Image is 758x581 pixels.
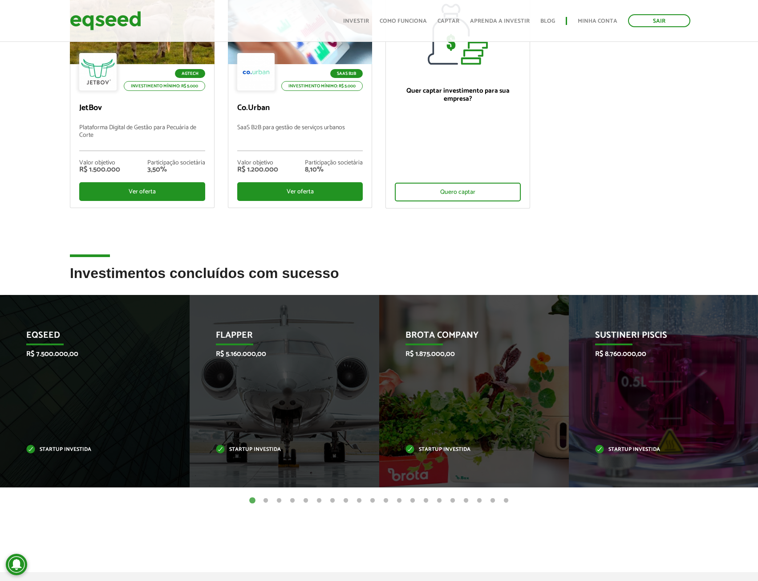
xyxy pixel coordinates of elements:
button: 3 of 20 [275,496,284,505]
button: 15 of 20 [435,496,444,505]
button: 10 of 20 [368,496,377,505]
p: Startup investida [405,447,529,452]
a: Investir [343,18,369,24]
p: Startup investida [595,447,718,452]
div: Ver oferta [79,182,205,201]
p: R$ 1.875.000,00 [405,350,529,358]
p: Co.Urban [237,103,363,113]
p: Plataforma Digital de Gestão para Pecuária de Corte [79,124,205,151]
img: EqSeed [70,9,141,33]
p: Brota Company [405,330,529,345]
button: 13 of 20 [408,496,417,505]
p: Investimento mínimo: R$ 5.000 [281,81,363,91]
div: R$ 1.200.000 [237,166,278,173]
button: 4 of 20 [288,496,297,505]
button: 1 of 20 [248,496,257,505]
button: 12 of 20 [395,496,404,505]
div: Ver oferta [237,182,363,201]
button: 16 of 20 [448,496,457,505]
a: Aprenda a investir [470,18,530,24]
button: 18 of 20 [475,496,484,505]
button: 19 of 20 [488,496,497,505]
p: Agtech [175,69,205,78]
div: Valor objetivo [237,160,278,166]
p: Startup investida [26,447,150,452]
button: 6 of 20 [315,496,324,505]
p: R$ 7.500.000,00 [26,350,150,358]
div: 8,10% [305,166,363,173]
p: Quer captar investimento para sua empresa? [395,87,521,103]
div: Participação societária [147,160,205,166]
a: Sair [628,14,690,27]
p: Sustineri Piscis [595,330,718,345]
a: Blog [540,18,555,24]
p: Investimento mínimo: R$ 5.000 [124,81,205,91]
div: Quero captar [395,183,521,201]
a: Minha conta [578,18,617,24]
p: JetBov [79,103,205,113]
p: SaaS B2B [330,69,363,78]
button: 7 of 20 [328,496,337,505]
p: Startup investida [216,447,339,452]
button: 20 of 20 [502,496,511,505]
button: 8 of 20 [341,496,350,505]
button: 17 of 20 [462,496,470,505]
div: Participação societária [305,160,363,166]
div: Valor objetivo [79,160,120,166]
p: SaaS B2B para gestão de serviços urbanos [237,124,363,151]
p: R$ 5.160.000,00 [216,350,339,358]
a: Captar [438,18,459,24]
h2: Investimentos concluídos com sucesso [70,266,688,295]
button: 5 of 20 [301,496,310,505]
p: R$ 8.760.000,00 [595,350,718,358]
button: 2 of 20 [261,496,270,505]
a: Como funciona [380,18,427,24]
div: R$ 1.500.000 [79,166,120,173]
p: EqSeed [26,330,150,345]
button: 14 of 20 [422,496,430,505]
button: 9 of 20 [355,496,364,505]
div: 3,50% [147,166,205,173]
p: Flapper [216,330,339,345]
button: 11 of 20 [381,496,390,505]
